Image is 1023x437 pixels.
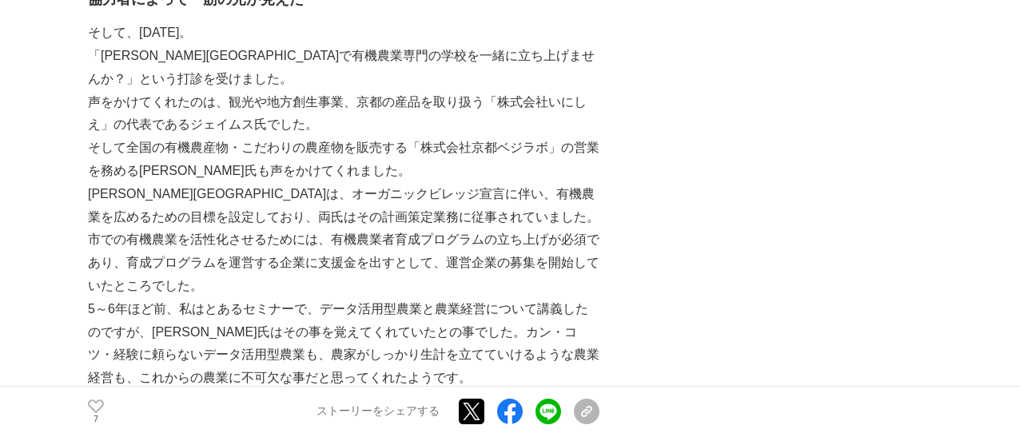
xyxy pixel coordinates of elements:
[88,415,104,423] p: 7
[88,183,599,229] p: [PERSON_NAME][GEOGRAPHIC_DATA]は、オーガニックビレッジ宣言に伴い、有機農業を広めるための目標を設定しており、両氏はその計画策定業務に従事されていました。
[88,228,599,297] p: 市での有機農業を活性化させるためには、有機農業者育成プログラムの立ち上げが必須であり、育成プログラムを運営する企業に支援金を出すとして、運営企業の募集を開始していたところでした。
[88,137,599,183] p: そして全国の有機農産物・こだわりの農産物を販売する「株式会社京都ベジラボ」の営業を務める[PERSON_NAME]氏も声をかけてくれました。
[88,22,599,45] p: そして、[DATE]。
[88,45,599,91] p: 「[PERSON_NAME][GEOGRAPHIC_DATA]で有機農業専門の学校を一緒に立ち上げませんか？」という打診を受けました。
[88,298,599,390] p: 5～6年ほど前、私はとあるセミナーで、データ活用型農業と農業経営について講義したのですが、[PERSON_NAME]氏はその事を覚えてくれていたとの事でした。カン・コツ・経験に頼らないデータ活用...
[88,91,599,137] p: 声をかけてくれたのは、観光や地方創生事業、京都の産品を取り扱う「株式会社いにしえ」の代表であるジェイムス氏でした。
[316,405,440,419] p: ストーリーをシェアする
